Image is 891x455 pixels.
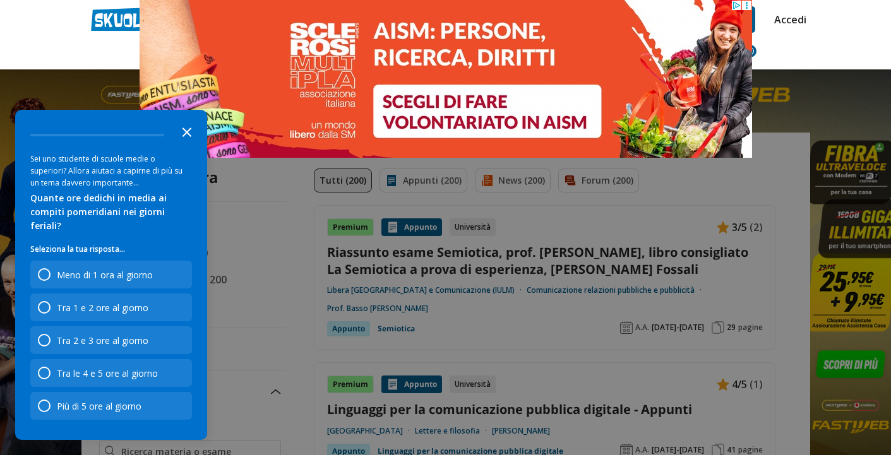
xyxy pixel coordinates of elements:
[30,326,192,354] div: Tra 2 e 3 ore al giorno
[30,392,192,420] div: Più di 5 ore al giorno
[174,119,200,144] button: Close the survey
[30,261,192,288] div: Meno di 1 ora al giorno
[30,191,192,233] div: Quante ore dedichi in media ai compiti pomeridiani nei giorni feriali?
[57,269,153,281] div: Meno di 1 ora al giorno
[774,6,801,33] a: Accedi
[57,367,158,379] div: Tra le 4 e 5 ore al giorno
[30,153,192,189] div: Sei uno studente di scuole medie o superiori? Allora aiutaci a capirne di più su un tema davvero ...
[30,359,192,387] div: Tra le 4 e 5 ore al giorno
[30,293,192,321] div: Tra 1 e 2 ore al giorno
[57,334,148,346] div: Tra 2 e 3 ore al giorno
[57,302,148,314] div: Tra 1 e 2 ore al giorno
[15,110,207,440] div: Survey
[30,243,192,256] p: Seleziona la tua risposta...
[57,400,141,412] div: Più di 5 ore al giorno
